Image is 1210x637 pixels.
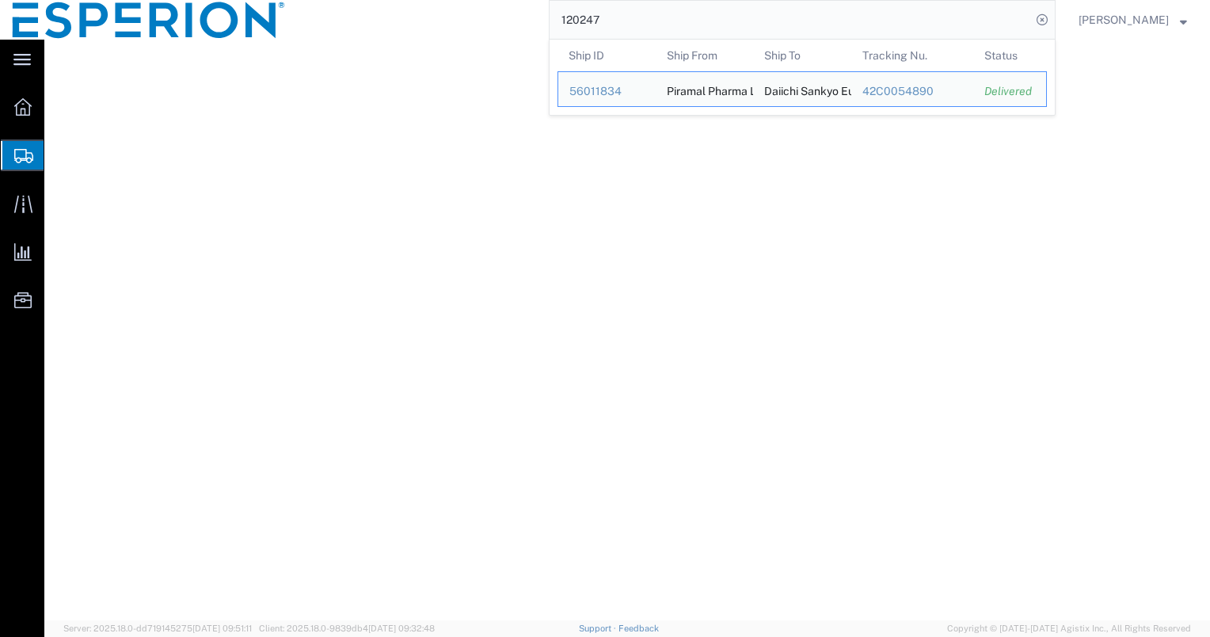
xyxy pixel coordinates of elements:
span: Copyright © [DATE]-[DATE] Agistix Inc., All Rights Reserved [947,622,1191,635]
a: Support [579,624,618,633]
div: 42C0054890 [862,83,963,100]
th: Ship ID [557,40,656,71]
table: Search Results [557,40,1055,115]
span: Client: 2025.18.0-9839db4 [259,624,435,633]
span: [DATE] 09:32:48 [368,624,435,633]
th: Status [973,40,1047,71]
iframe: FS Legacy Container [44,40,1210,620]
div: Delivered [984,83,1035,100]
button: [PERSON_NAME] [1078,10,1188,29]
th: Tracking Nu. [851,40,974,71]
a: Feedback [618,624,659,633]
div: Piramal Pharma Limited - PTP [667,72,743,106]
span: [DATE] 09:51:11 [192,624,252,633]
div: Daiichi Sankyo Europe GmbH [764,72,840,106]
th: Ship To [753,40,851,71]
input: Search for shipment number, reference number [550,1,1031,39]
span: Server: 2025.18.0-dd719145275 [63,624,252,633]
th: Ship From [656,40,754,71]
span: Philippe Jayat [1079,11,1169,29]
div: 56011834 [569,83,645,100]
